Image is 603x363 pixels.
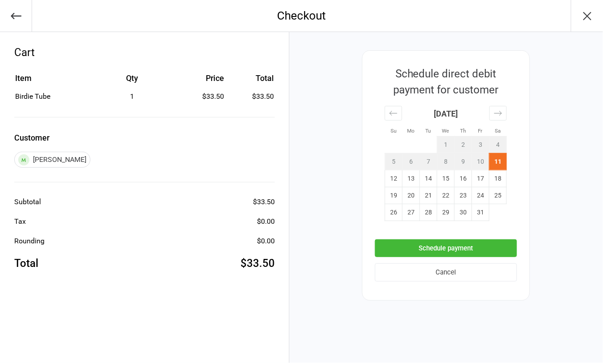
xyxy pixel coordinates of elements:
td: Not available. Wednesday, October 8, 2025 [437,153,455,170]
td: Friday, October 24, 2025 [472,187,489,204]
td: Tuesday, October 14, 2025 [420,170,437,187]
th: Total [228,72,274,90]
td: Not available. Sunday, October 5, 2025 [385,153,403,170]
button: Cancel [375,263,517,282]
td: Monday, October 20, 2025 [403,187,420,204]
strong: [DATE] [434,109,458,118]
td: Monday, October 27, 2025 [403,204,420,221]
td: Not available. Friday, October 10, 2025 [472,153,489,170]
div: Calendar [375,98,517,231]
td: Tuesday, October 21, 2025 [420,187,437,204]
label: Customer [14,132,275,144]
td: Not available. Friday, October 3, 2025 [472,136,489,153]
td: Not available. Saturday, October 4, 2025 [489,136,507,153]
small: Tu [426,128,431,134]
span: Birdie Tube [15,92,50,101]
small: Fr [478,128,483,134]
small: Su [391,128,396,134]
div: Move backward to switch to the previous month. [385,106,402,121]
div: Tax [14,216,26,227]
div: Schedule direct debit payment for customer [375,66,517,98]
div: $33.50 [175,91,224,102]
small: We [442,128,449,134]
div: Price [175,72,224,84]
th: Qty [90,72,175,90]
div: $33.50 [253,197,275,207]
div: 1 [90,91,175,102]
small: Sa [495,128,501,134]
td: Saturday, October 25, 2025 [489,187,507,204]
td: Tuesday, October 28, 2025 [420,204,437,221]
td: Not available. Wednesday, October 1, 2025 [437,136,455,153]
div: $0.00 [257,216,275,227]
div: Move forward to switch to the next month. [489,106,507,121]
div: Total [14,255,38,271]
td: Selected. Saturday, October 11, 2025 [489,153,507,170]
td: Wednesday, October 29, 2025 [437,204,455,221]
small: Mo [407,128,415,134]
td: Sunday, October 19, 2025 [385,187,403,204]
div: Subtotal [14,197,41,207]
td: Not available. Tuesday, October 7, 2025 [420,153,437,170]
td: Sunday, October 26, 2025 [385,204,403,221]
td: Not available. Monday, October 6, 2025 [403,153,420,170]
div: Cart [14,44,275,60]
td: Not available. Thursday, October 9, 2025 [455,153,472,170]
div: $0.00 [257,236,275,246]
td: $33.50 [228,91,274,102]
td: Thursday, October 30, 2025 [455,204,472,221]
div: [PERSON_NAME] [14,152,90,168]
div: Rounding [14,236,45,246]
td: Wednesday, October 15, 2025 [437,170,455,187]
td: Thursday, October 16, 2025 [455,170,472,187]
td: Not available. Thursday, October 2, 2025 [455,136,472,153]
td: Sunday, October 12, 2025 [385,170,403,187]
th: Item [15,72,89,90]
button: Schedule payment [375,239,517,258]
small: Th [460,128,466,134]
td: Friday, October 17, 2025 [472,170,489,187]
td: Wednesday, October 22, 2025 [437,187,455,204]
td: Saturday, October 18, 2025 [489,170,507,187]
td: Thursday, October 23, 2025 [455,187,472,204]
td: Friday, October 31, 2025 [472,204,489,221]
td: Monday, October 13, 2025 [403,170,420,187]
div: $33.50 [240,255,275,271]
